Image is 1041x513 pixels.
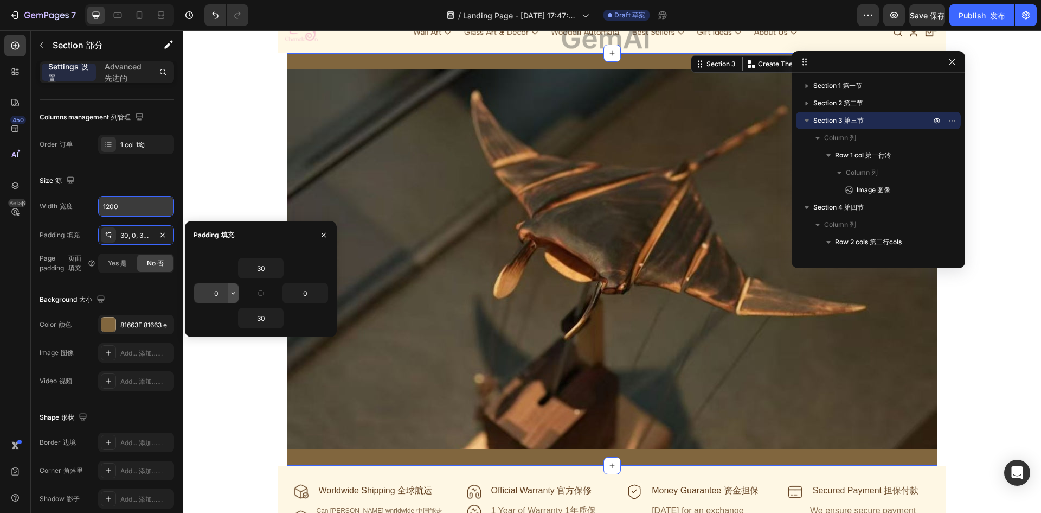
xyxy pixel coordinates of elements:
[86,40,103,50] font: 部分
[850,220,856,229] font: 列
[629,452,737,470] div: Secured Payment
[813,80,862,91] span: Section 1
[701,455,736,465] font: 担保付款
[144,321,167,329] font: 81663 e
[824,219,856,230] span: Column
[221,231,234,239] font: 填充
[63,438,76,446] font: 边境
[40,410,89,425] div: Shape
[699,29,719,37] font: 开心过
[55,176,62,185] font: 源
[204,4,248,26] div: Undo/Redo
[850,134,856,142] font: 列
[120,438,171,448] div: Add...
[910,11,945,20] span: Save
[194,283,239,303] input: Auto
[40,466,83,476] div: Corner
[382,476,413,485] font: 1年质保
[59,377,72,385] font: 视频
[8,199,26,207] div: Beta
[40,320,72,330] div: Color
[40,293,107,307] div: Background
[147,258,164,268] span: No
[959,10,1005,21] div: Publish
[844,203,864,211] font: 第四节
[63,466,83,474] font: 角落里
[99,197,173,216] input: Auto
[139,467,163,475] font: 添加……
[61,413,74,421] font: 形状
[135,452,251,470] div: Worldwide Shipping
[183,30,1041,513] iframe: Design area
[40,254,96,273] div: Page padding
[61,349,74,357] font: 图像
[105,73,127,83] font: 先进的
[139,377,163,385] font: 添加……
[108,258,127,268] span: Yes
[40,174,77,188] div: Size
[22,199,25,207] font: β
[870,238,902,246] font: 第二行cols
[468,452,577,470] div: Money Guarantee
[813,115,864,126] span: Section 3
[71,9,76,22] p: 7
[139,439,163,447] font: 添加……
[40,438,76,447] div: Border
[10,116,26,124] div: 450
[67,231,80,239] font: 填充
[239,308,283,328] input: Auto
[846,167,878,178] span: Column
[40,494,80,504] div: Shadow
[652,27,721,40] button: AI Content 开心过
[307,472,414,490] div: 1 Year of Warranty
[139,349,163,357] font: 添加……
[53,39,142,52] p: Section
[307,452,410,470] div: Official Warranty
[120,320,171,330] div: 81663E
[632,11,645,19] font: 草案
[283,283,327,303] input: Auto
[844,116,864,124] font: 第三节
[990,11,1005,20] font: 发布
[522,29,555,39] div: Section 3
[865,151,891,159] font: 第一行冷
[194,230,234,240] div: Padding
[59,320,72,328] font: 颜色
[136,141,145,149] font: 1坳
[614,10,645,20] span: Draft
[824,132,856,143] span: Column
[541,455,576,465] font: 资金担保
[40,348,74,358] div: Image
[68,254,81,272] font: 页面填充
[575,29,645,39] p: Create Theme Section
[40,230,80,240] div: Padding
[909,4,945,26] button: Save 保存
[876,255,891,263] font: 第1列
[133,474,266,496] div: Can [PERSON_NAME] wnrldwide
[60,140,73,148] font: 订单
[844,99,863,107] font: 第二节
[120,349,171,358] div: Add...
[120,466,171,476] div: Add...
[40,110,146,125] div: Columns management
[463,10,577,21] span: Landing Page - [DATE] 17:47:56
[40,140,73,149] div: Order
[120,495,171,504] div: Add...
[1004,460,1030,486] div: Open Intercom Messenger
[239,258,283,278] input: Auto
[120,231,152,240] div: 30, 0, 30, 0
[835,150,891,161] span: Row 1 col
[857,185,890,195] span: Image
[40,201,73,211] div: Width
[843,81,862,90] font: 第一节
[930,11,945,20] font: 保存
[120,140,171,150] div: 1 col
[949,4,1014,26] button: Publish 发布
[4,4,81,26] button: 7
[813,202,864,213] span: Section 4
[134,477,260,494] font: 中国能走向世界吗
[813,98,863,109] span: Section 2
[458,10,461,21] span: /
[120,377,171,387] div: Add...
[120,259,127,267] font: 是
